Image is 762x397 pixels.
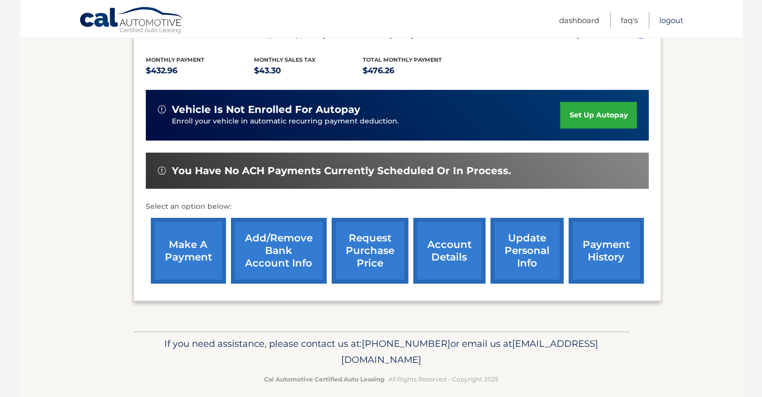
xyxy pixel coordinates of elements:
a: Cal Automotive [79,7,184,36]
p: - All Rights Reserved - Copyright 2025 [140,374,623,384]
span: [EMAIL_ADDRESS][DOMAIN_NAME] [341,338,598,365]
strong: Cal Automotive Certified Auto Leasing [264,375,384,383]
img: alert-white.svg [158,167,166,175]
a: update personal info [490,218,564,284]
a: make a payment [151,218,226,284]
p: $432.96 [146,64,255,78]
p: $476.26 [363,64,471,78]
a: request purchase price [332,218,408,284]
span: Monthly sales Tax [254,56,316,63]
img: alert-white.svg [158,105,166,113]
p: Enroll your vehicle in automatic recurring payment deduction. [172,116,561,127]
a: FAQ's [621,12,638,29]
span: Total Monthly Payment [363,56,442,63]
p: If you need assistance, please contact us at: or email us at [140,336,623,368]
a: account details [413,218,485,284]
span: You have no ACH payments currently scheduled or in process. [172,165,511,177]
a: Dashboard [559,12,599,29]
span: vehicle is not enrolled for autopay [172,103,360,116]
a: payment history [569,218,644,284]
p: Select an option below: [146,201,649,213]
p: $43.30 [254,64,363,78]
a: Logout [659,12,683,29]
a: set up autopay [560,102,636,128]
span: [PHONE_NUMBER] [362,338,450,349]
a: Add/Remove bank account info [231,218,327,284]
span: Monthly Payment [146,56,204,63]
